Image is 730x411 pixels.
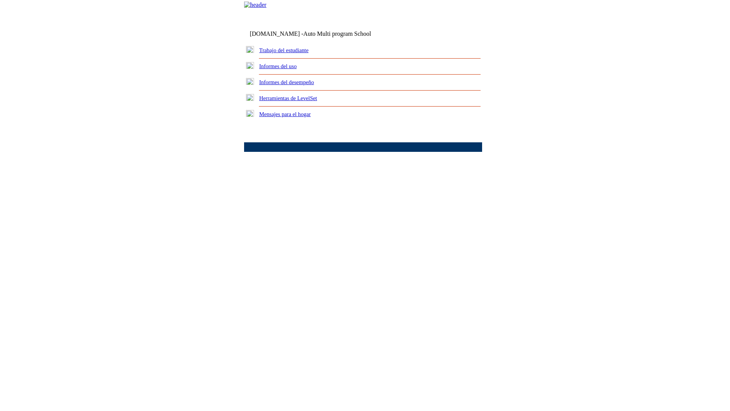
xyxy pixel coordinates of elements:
img: header [244,2,267,8]
img: plus.gif [246,94,254,101]
img: plus.gif [246,110,254,117]
img: plus.gif [246,78,254,85]
img: plus.gif [246,46,254,53]
a: Informes del desempeño [259,79,314,85]
a: Herramientas de LevelSet [259,95,317,101]
img: plus.gif [246,62,254,69]
a: Mensajes para el hogar [259,111,311,117]
a: Trabajo del estudiante [259,47,309,53]
td: [DOMAIN_NAME] - [250,30,390,37]
a: Informes del uso [259,63,297,69]
nobr: Auto Multi program School [303,30,371,37]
